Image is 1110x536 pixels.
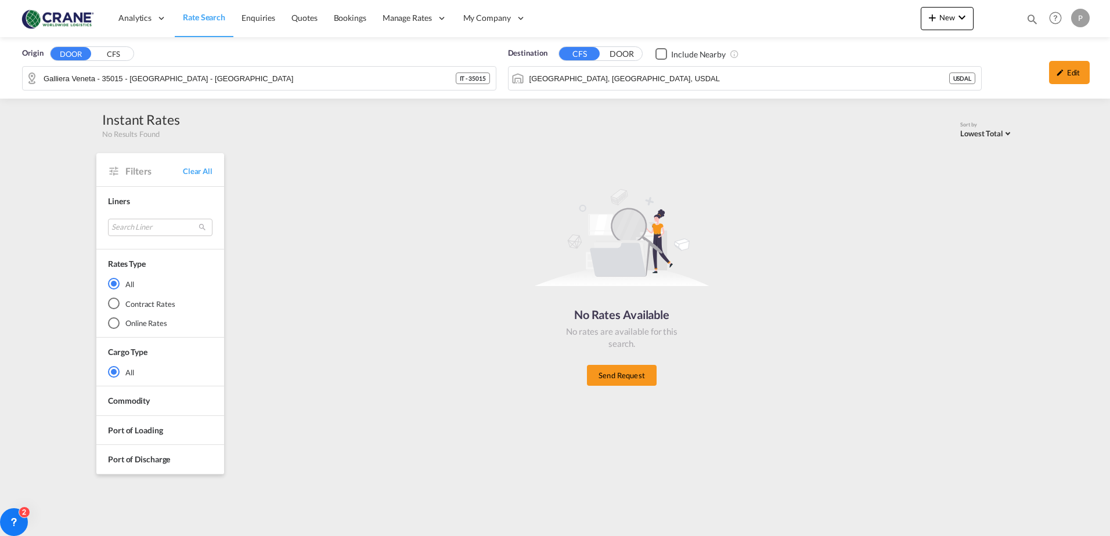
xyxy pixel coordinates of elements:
[125,165,183,178] span: Filters
[108,196,129,206] span: Liners
[22,48,43,59] span: Origin
[1056,68,1064,77] md-icon: icon-pencil
[102,110,180,129] div: Instant Rates
[1046,8,1065,28] span: Help
[183,166,212,176] span: Clear All
[118,12,152,24] span: Analytics
[730,49,739,59] md-icon: Unchecked: Ignores neighbouring ports when fetching rates.Checked : Includes neighbouring ports w...
[383,12,432,24] span: Manage Rates
[108,346,147,358] div: Cargo Type
[535,188,709,287] img: norateimg.svg
[1026,13,1039,30] div: icon-magnify
[921,7,974,30] button: icon-plus 400-fgNewicon-chevron-down
[108,258,146,270] div: Rates Type
[955,10,969,24] md-icon: icon-chevron-down
[925,13,969,22] span: New
[1046,8,1071,29] div: Help
[102,129,159,139] span: No Results Found
[108,366,212,378] md-radio-button: All
[587,365,657,386] button: Send Request
[960,126,1014,139] md-select: Select: Lowest Total
[508,48,547,59] span: Destination
[108,396,150,405] span: Commodity
[1049,61,1090,84] div: icon-pencilEdit
[334,13,366,23] span: Bookings
[960,129,1003,138] span: Lowest Total
[463,12,511,24] span: My Company
[51,47,91,60] button: DOOR
[529,70,949,87] input: Search by Port
[108,317,212,329] md-radio-button: Online Rates
[960,121,1014,129] div: Sort by
[242,13,275,23] span: Enquiries
[108,298,212,309] md-radio-button: Contract Rates
[108,454,170,464] span: Port of Discharge
[460,74,486,82] span: IT - 35015
[601,48,642,61] button: DOOR
[925,10,939,24] md-icon: icon-plus 400-fg
[1071,9,1090,27] div: P
[183,12,225,22] span: Rate Search
[949,73,976,84] div: USDAL
[671,49,726,60] div: Include Nearby
[559,47,600,60] button: CFS
[564,325,680,350] div: No rates are available for this search.
[23,67,496,90] md-input-container: Galliera Veneta - 35015 - Veneto - Italy
[108,425,163,435] span: Port of Loading
[509,67,982,90] md-input-container: Dallas, TX, USDAL
[108,278,212,289] md-radio-button: All
[1026,13,1039,26] md-icon: icon-magnify
[17,5,96,31] img: 374de710c13411efa3da03fd754f1635.jpg
[93,48,134,61] button: CFS
[44,70,456,87] input: Search by Door
[655,48,726,60] md-checkbox: Checkbox No Ink
[564,306,680,323] div: No Rates Available
[291,13,317,23] span: Quotes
